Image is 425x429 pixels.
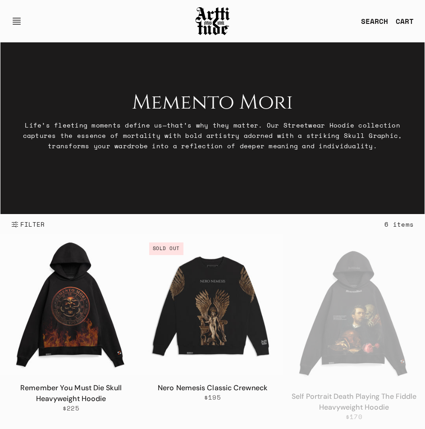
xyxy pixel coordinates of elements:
img: Nero Nemesis Classic Crewneck [142,234,283,375]
a: Remember You Must Die Skull Heavyweight HoodieRemember You Must Die Skull Heavyweight Hoodie [0,234,142,375]
img: Arttitude [195,6,231,37]
a: Remember You Must Die Skull Heavyweight Hoodie [20,383,122,403]
span: $195 [204,393,221,402]
img: Self Portrait Death Playing The Fiddle Heavyweight Hoodie [283,243,425,384]
a: Self Portrait Death Playing The Fiddle Heavyweight HoodieSelf Portrait Death Playing The Fiddle H... [283,243,425,384]
h2: Memento Mori [11,91,414,114]
div: 6 items [384,219,414,229]
div: CART [396,16,414,27]
span: Sold out [149,242,183,255]
p: Life’s fleeting moments define us—that’s why they matter. Our Streetwear Hoodie collection captur... [11,120,414,151]
a: SEARCH [354,12,388,30]
span: $225 [63,404,79,412]
button: Show filters [11,214,45,234]
span: $170 [346,413,362,421]
a: Nero Nemesis Classic Crewneck [158,383,267,392]
button: Open navigation [11,10,27,32]
video: Your browser does not support the video tag. [0,42,425,214]
a: Open cart [388,12,414,30]
a: Nero Nemesis Classic CrewneckNero Nemesis Classic Crewneck [142,234,283,375]
a: Self Portrait Death Playing The Fiddle Heavyweight Hoodie [292,392,417,412]
span: FILTER [18,220,45,229]
img: Remember You Must Die Skull Heavyweight Hoodie [0,234,142,375]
